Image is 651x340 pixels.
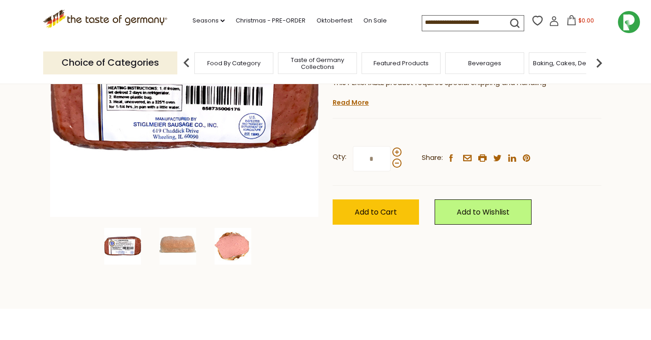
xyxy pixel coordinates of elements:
a: Seasons [192,16,225,26]
img: Stiglmeier Bavarian-style Leberkaese (pork and beef), 2 lbs. [159,228,196,265]
button: Add to Cart [333,199,419,225]
span: Add to Cart [355,207,397,217]
a: Read More [333,98,369,107]
input: Qty: [353,146,391,171]
span: Share: [422,152,443,164]
a: Christmas - PRE-ORDER [236,16,306,26]
a: Oktoberfest [317,16,352,26]
a: Add to Wishlist [435,199,532,225]
a: Food By Category [207,60,260,67]
img: Stiglmeier Bavarian-style Leberkaese (pork and beef), 2 lbs. [104,228,141,265]
img: Stiglmeier Bavarian-style Leberkaese (pork and beef), 2 lbs. [215,228,251,265]
li: We will ship this product in heat-protective packaging and ice. [341,96,601,107]
a: Baking, Cakes, Desserts [533,60,604,67]
span: $0.00 [578,17,594,24]
a: Taste of Germany Collections [281,57,354,70]
p: Choice of Categories [43,51,177,74]
img: next arrow [590,54,608,72]
button: $0.00 [561,15,600,29]
img: previous arrow [177,54,196,72]
strong: Qty: [333,151,346,163]
a: Beverages [468,60,501,67]
a: Featured Products [374,60,429,67]
a: On Sale [363,16,387,26]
